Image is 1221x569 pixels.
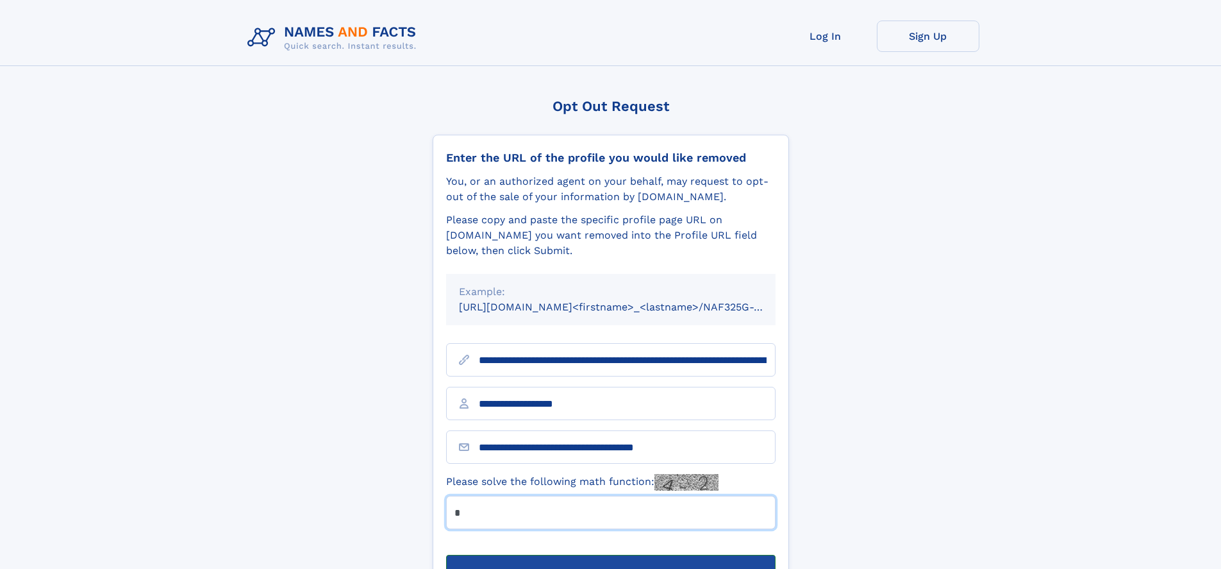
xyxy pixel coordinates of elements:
[446,174,776,205] div: You, or an authorized agent on your behalf, may request to opt-out of the sale of your informatio...
[433,98,789,114] div: Opt Out Request
[446,474,718,491] label: Please solve the following math function:
[242,21,427,55] img: Logo Names and Facts
[774,21,877,52] a: Log In
[459,301,800,313] small: [URL][DOMAIN_NAME]<firstname>_<lastname>/NAF325G-xxxxxxxx
[877,21,979,52] a: Sign Up
[446,212,776,259] div: Please copy and paste the specific profile page URL on [DOMAIN_NAME] you want removed into the Pr...
[459,284,763,300] div: Example:
[446,151,776,165] div: Enter the URL of the profile you would like removed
